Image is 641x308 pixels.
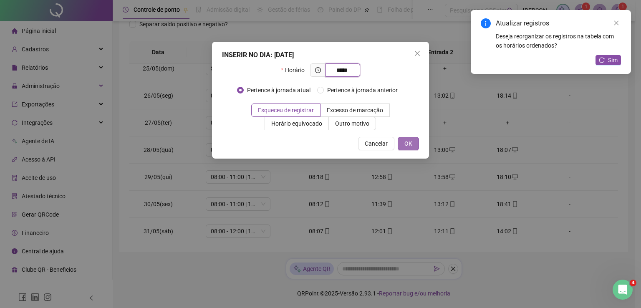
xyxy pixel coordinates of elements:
[496,18,621,28] div: Atualizar registros
[398,137,419,150] button: OK
[327,107,383,114] span: Excesso de marcação
[613,280,633,300] iframe: Intercom live chat
[612,18,621,28] a: Close
[365,139,388,148] span: Cancelar
[481,18,491,28] span: info-circle
[315,67,321,73] span: clock-circle
[404,139,412,148] span: OK
[222,50,419,60] div: INSERIR NO DIA : [DATE]
[411,47,424,60] button: Close
[630,280,636,286] span: 4
[414,50,421,57] span: close
[358,137,394,150] button: Cancelar
[599,57,605,63] span: reload
[281,63,310,77] label: Horário
[271,120,322,127] span: Horário equivocado
[324,86,401,95] span: Pertence à jornada anterior
[596,55,621,65] button: Sim
[613,20,619,26] span: close
[244,86,314,95] span: Pertence à jornada atual
[335,120,369,127] span: Outro motivo
[496,32,621,50] div: Deseja reorganizar os registros na tabela com os horários ordenados?
[608,56,618,65] span: Sim
[258,107,314,114] span: Esqueceu de registrar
